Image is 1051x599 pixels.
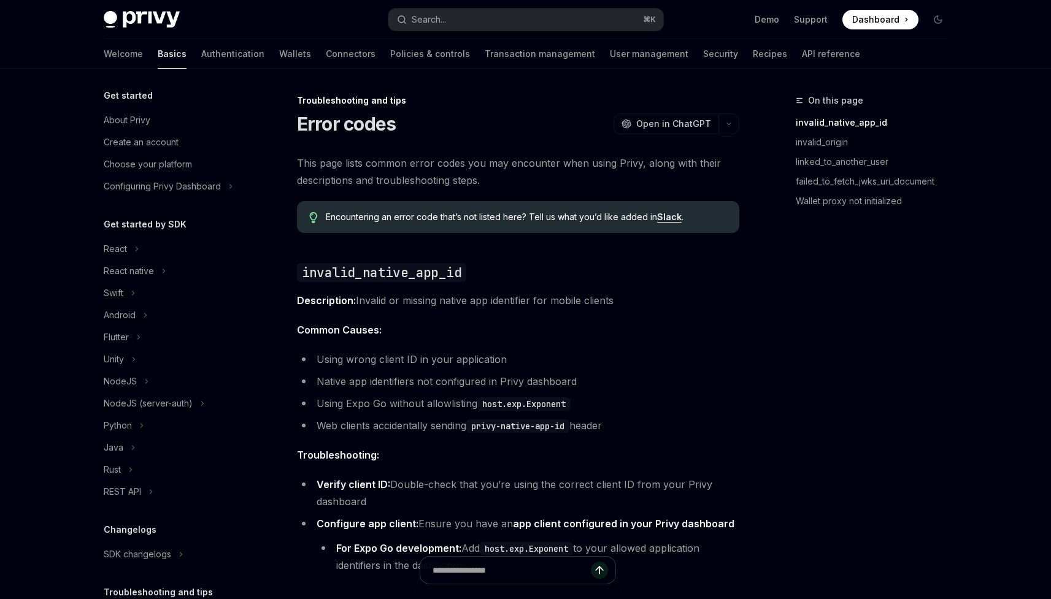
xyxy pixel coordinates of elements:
[796,113,958,132] a: invalid_native_app_id
[412,12,446,27] div: Search...
[610,39,688,69] a: User management
[94,459,251,481] button: Toggle Rust section
[94,131,251,153] a: Create an account
[94,304,251,326] button: Toggle Android section
[808,93,863,108] span: On this page
[297,476,739,510] li: Double-check that you’re using the correct client ID from your Privy dashboard
[636,118,711,130] span: Open in ChatGPT
[104,39,143,69] a: Welcome
[297,292,739,309] span: Invalid or missing native app identifier for mobile clients
[94,260,251,282] button: Toggle React native section
[104,330,129,345] div: Flutter
[94,348,251,370] button: Toggle Unity section
[326,211,726,223] span: Encountering an error code that’s not listed here? Tell us what you’d like added in .
[480,542,573,555] code: host.exp.Exponent
[796,191,958,211] a: Wallet proxy not initialized
[336,542,461,554] strong: For Expo Go development:
[297,417,739,434] li: Web clients accidentally sending header
[317,540,739,574] li: Add to your allowed application identifiers in the dashboard
[158,39,187,69] a: Basics
[852,13,899,26] span: Dashboard
[94,153,251,175] a: Choose your platform
[104,179,221,194] div: Configuring Privy Dashboard
[297,351,739,368] li: Using wrong client ID in your application
[591,562,608,579] button: Send message
[94,437,251,459] button: Toggle Java section
[104,286,123,300] div: Swift
[466,419,569,433] code: privy-native-app-id
[94,392,251,414] button: Toggle NodeJS (server-auth) section
[94,282,251,304] button: Toggle Swift section
[755,13,779,26] a: Demo
[796,132,958,152] a: invalid_origin
[104,484,141,499] div: REST API
[94,326,251,348] button: Toggle Flutter section
[94,481,251,503] button: Toggle REST API section
[485,39,595,69] a: Transaction management
[104,217,187,232] h5: Get started by SDK
[794,13,828,26] a: Support
[842,10,918,29] a: Dashboard
[753,39,787,69] a: Recipes
[94,109,251,131] a: About Privy
[104,374,137,389] div: NodeJS
[317,478,390,490] strong: Verify client ID:
[297,395,739,412] li: Using Expo Go without allowlisting
[390,39,470,69] a: Policies & controls
[104,522,156,537] h5: Changelogs
[104,242,127,256] div: React
[703,39,738,69] a: Security
[104,440,123,455] div: Java
[477,397,571,411] code: host.exp.Exponent
[279,39,311,69] a: Wallets
[297,515,739,574] li: Ensure you have an
[104,11,180,28] img: dark logo
[94,370,251,392] button: Toggle NodeJS section
[802,39,860,69] a: API reference
[297,324,382,336] strong: Common Causes:
[326,39,375,69] a: Connectors
[104,264,154,278] div: React native
[104,462,121,477] div: Rust
[94,414,251,437] button: Toggle Python section
[796,152,958,172] a: linked_to_another_user
[297,155,739,189] span: This page lists common error codes you may encounter when using Privy, along with their descripti...
[297,263,466,282] code: invalid_native_app_id
[513,517,734,530] a: app client configured in your Privy dashboard
[796,172,958,191] a: failed_to_fetch_jwks_uri_document
[94,238,251,260] button: Toggle React section
[388,9,663,31] button: Open search
[657,212,682,223] a: Slack
[201,39,264,69] a: Authentication
[94,175,251,197] button: Toggle Configuring Privy Dashboard section
[317,517,418,530] strong: Configure app client:
[297,373,739,390] li: Native app identifiers not configured in Privy dashboard
[928,10,948,29] button: Toggle dark mode
[309,212,318,223] svg: Tip
[104,135,179,150] div: Create an account
[433,557,591,584] input: Ask a question...
[104,88,153,103] h5: Get started
[614,113,718,134] button: Open in ChatGPT
[104,157,192,172] div: Choose your platform
[104,352,124,367] div: Unity
[297,94,739,107] div: Troubleshooting and tips
[104,418,132,433] div: Python
[643,15,656,25] span: ⌘ K
[297,113,396,135] h1: Error codes
[104,113,150,128] div: About Privy
[104,547,171,562] div: SDK changelogs
[104,396,193,411] div: NodeJS (server-auth)
[297,294,356,307] strong: Description:
[297,449,379,461] strong: Troubleshooting:
[104,308,136,322] div: Android
[94,543,251,565] button: Toggle SDK changelogs section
